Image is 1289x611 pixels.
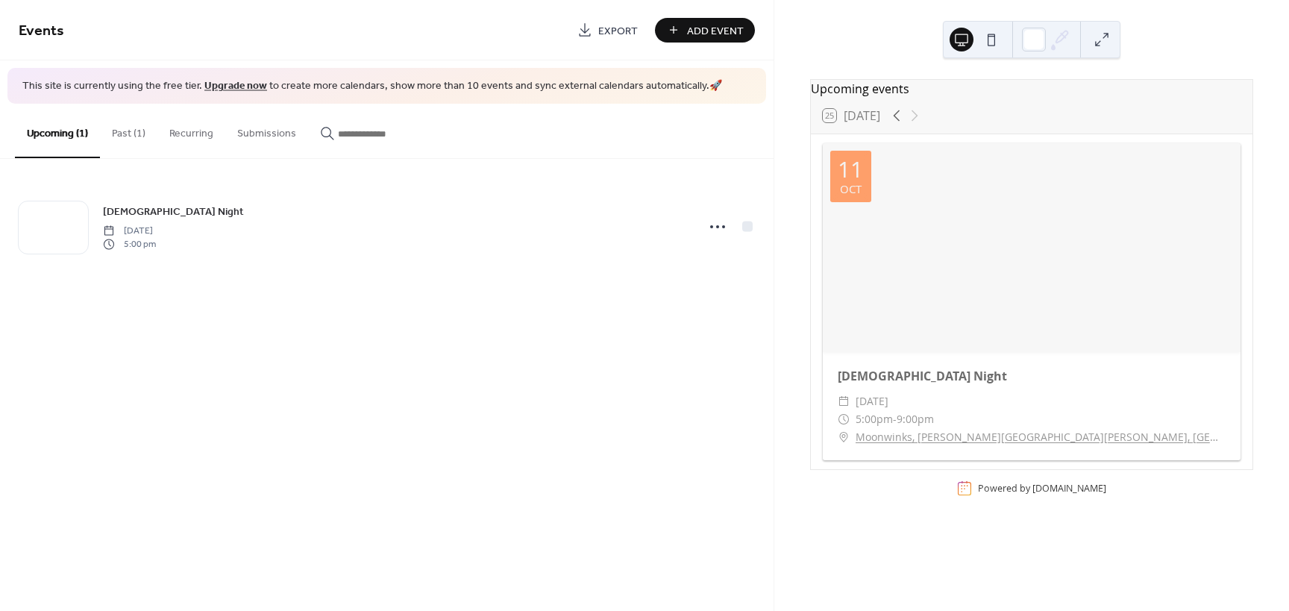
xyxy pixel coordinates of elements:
div: ​ [838,392,850,410]
button: Past (1) [100,104,157,157]
div: Powered by [978,482,1106,495]
div: Upcoming events [811,80,1252,98]
button: Add Event [655,18,755,43]
span: 5:00 pm [103,238,156,251]
span: Add Event [687,23,744,39]
div: Oct [840,184,862,195]
span: - [893,410,897,428]
span: Events [19,16,64,46]
div: ​ [838,410,850,428]
a: [DOMAIN_NAME] [1032,482,1106,495]
span: Export [598,23,638,39]
span: [DATE] [103,224,156,237]
a: Export [566,18,649,43]
div: [DEMOGRAPHIC_DATA] Night [823,367,1241,385]
button: Recurring [157,104,225,157]
div: ​ [838,428,850,446]
span: [DEMOGRAPHIC_DATA] Night [103,204,244,219]
a: [DEMOGRAPHIC_DATA] Night [103,203,244,220]
span: [DATE] [856,392,888,410]
button: Submissions [225,104,308,157]
a: Moonwinks, [PERSON_NAME][GEOGRAPHIC_DATA][PERSON_NAME], [GEOGRAPHIC_DATA], [GEOGRAPHIC_DATA] [856,428,1226,446]
span: This site is currently using the free tier. to create more calendars, show more than 10 events an... [22,79,722,94]
button: Upcoming (1) [15,104,100,158]
div: 11 [838,158,863,181]
span: 9:00pm [897,410,934,428]
a: Upgrade now [204,76,267,96]
span: 5:00pm [856,410,893,428]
